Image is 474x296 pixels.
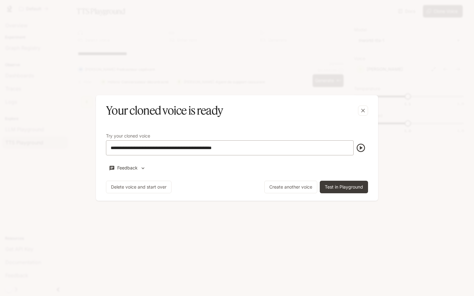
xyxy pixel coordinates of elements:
[106,181,171,193] button: Delete voice and start over
[106,163,149,173] button: Feedback
[264,181,317,193] button: Create another voice
[320,181,368,193] button: Test in Playground
[106,134,150,138] p: Try your cloned voice
[106,103,223,118] h5: Your cloned voice is ready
